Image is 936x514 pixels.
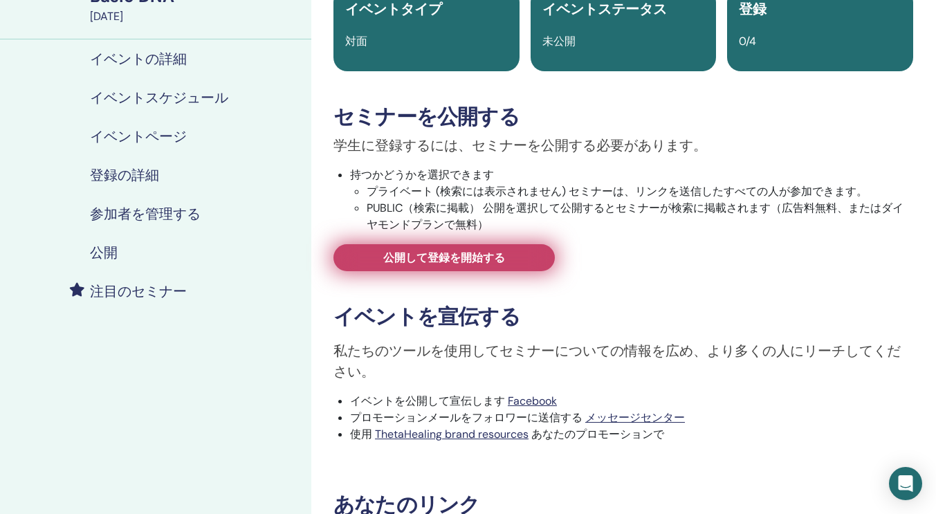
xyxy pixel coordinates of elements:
a: メッセージセンター [585,410,685,425]
li: 持つかどうかを選択できます [350,167,913,233]
span: 0/4 [739,34,756,48]
h4: 参加者を管理する [90,205,201,222]
li: PUBLIC（検索に掲載） 公開を選択して公開するとセミナーが検索に掲載されます（広告料無料、またはダイヤモンドプランで無料） [367,200,913,233]
h3: イベントを宣伝する [333,304,913,329]
h4: イベントスケジュール [90,89,228,106]
h4: イベントページ [90,128,187,145]
li: プロモーションメールをフォロワーに送信する [350,410,913,426]
a: 公開して登録を開始する [333,244,555,271]
div: [DATE] [90,8,303,25]
h4: イベントの詳細 [90,51,187,67]
a: ThetaHealing brand resources [375,427,529,441]
span: 公開して登録を開始する [383,250,505,265]
li: 使用 あなたのプロモーションで [350,426,913,443]
h4: 注目のセミナー [90,283,187,300]
h4: 登録の詳細 [90,167,159,183]
a: Facebook [508,394,557,408]
li: イベントを公開して宣伝します [350,393,913,410]
li: プライベート (検索には表示されません) セミナーは、リンクを送信したすべての人が参加できます。 [367,183,913,200]
span: 未公開 [542,34,576,48]
p: 学生に登録するには、セミナーを公開する必要があります。 [333,135,913,156]
h4: 公開 [90,244,118,261]
div: Open Intercom Messenger [889,467,922,500]
span: 対面 [345,34,367,48]
p: 私たちのツールを使用してセミナーについての情報を広め、より多くの人にリーチしてください。 [333,340,913,382]
h3: セミナーを公開する [333,104,913,129]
